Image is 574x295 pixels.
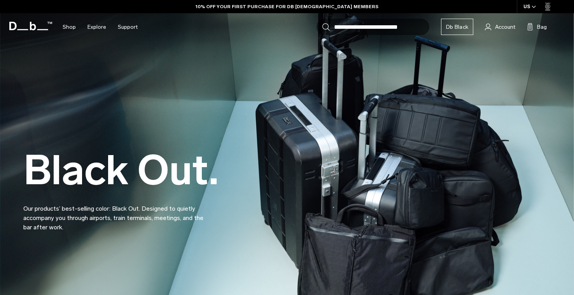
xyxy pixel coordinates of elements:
[196,3,378,10] a: 10% OFF YOUR FIRST PURCHASE FOR DB [DEMOGRAPHIC_DATA] MEMBERS
[87,13,106,41] a: Explore
[118,13,138,41] a: Support
[63,13,76,41] a: Shop
[57,13,143,41] nav: Main Navigation
[527,22,547,31] button: Bag
[441,19,473,35] a: Db Black
[23,150,219,191] h2: Black Out.
[495,23,515,31] span: Account
[537,23,547,31] span: Bag
[23,195,210,232] p: Our products’ best-selling color: Black Out. Designed to quietly accompany you through airports, ...
[485,22,515,31] a: Account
